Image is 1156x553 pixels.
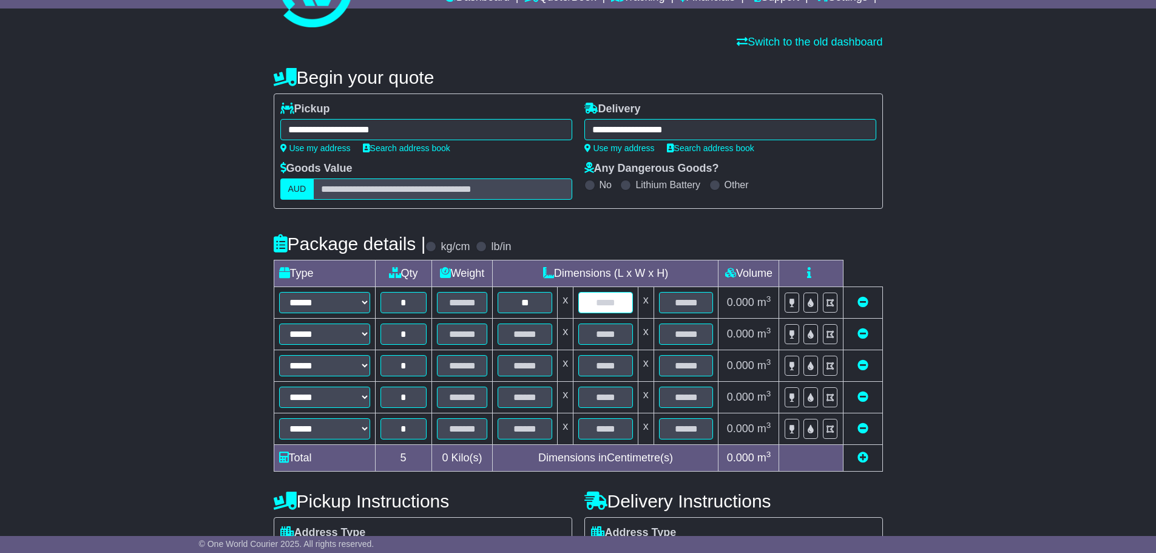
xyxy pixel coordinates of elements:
[857,452,868,464] a: Add new item
[558,382,573,413] td: x
[727,391,754,403] span: 0.000
[718,260,779,287] td: Volume
[757,359,771,371] span: m
[493,260,718,287] td: Dimensions (L x W x H)
[667,143,754,153] a: Search address book
[857,328,868,340] a: Remove this item
[727,359,754,371] span: 0.000
[280,178,314,200] label: AUD
[441,240,470,254] label: kg/cm
[766,421,771,430] sup: 3
[766,358,771,367] sup: 3
[857,296,868,308] a: Remove this item
[431,445,493,472] td: Kilo(s)
[558,319,573,350] td: x
[638,413,654,445] td: x
[638,319,654,350] td: x
[274,67,883,87] h4: Begin your quote
[600,179,612,191] label: No
[857,359,868,371] a: Remove this item
[431,260,493,287] td: Weight
[727,452,754,464] span: 0.000
[766,389,771,398] sup: 3
[375,445,431,472] td: 5
[757,328,771,340] span: m
[727,296,754,308] span: 0.000
[280,162,353,175] label: Goods Value
[638,382,654,413] td: x
[199,539,374,549] span: © One World Courier 2025. All rights reserved.
[584,103,641,116] label: Delivery
[638,287,654,319] td: x
[491,240,511,254] label: lb/in
[727,422,754,435] span: 0.000
[725,179,749,191] label: Other
[274,260,375,287] td: Type
[757,391,771,403] span: m
[766,326,771,335] sup: 3
[274,234,426,254] h4: Package details |
[274,491,572,511] h4: Pickup Instructions
[635,179,700,191] label: Lithium Battery
[757,296,771,308] span: m
[558,413,573,445] td: x
[280,526,366,540] label: Address Type
[442,452,448,464] span: 0
[766,294,771,304] sup: 3
[584,491,883,511] h4: Delivery Instructions
[857,391,868,403] a: Remove this item
[766,450,771,459] sup: 3
[591,526,677,540] label: Address Type
[493,445,718,472] td: Dimensions in Centimetre(s)
[280,143,351,153] a: Use my address
[558,350,573,382] td: x
[363,143,450,153] a: Search address book
[857,422,868,435] a: Remove this item
[638,350,654,382] td: x
[757,422,771,435] span: m
[274,445,375,472] td: Total
[584,143,655,153] a: Use my address
[375,260,431,287] td: Qty
[727,328,754,340] span: 0.000
[757,452,771,464] span: m
[558,287,573,319] td: x
[280,103,330,116] label: Pickup
[737,36,882,48] a: Switch to the old dashboard
[584,162,719,175] label: Any Dangerous Goods?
